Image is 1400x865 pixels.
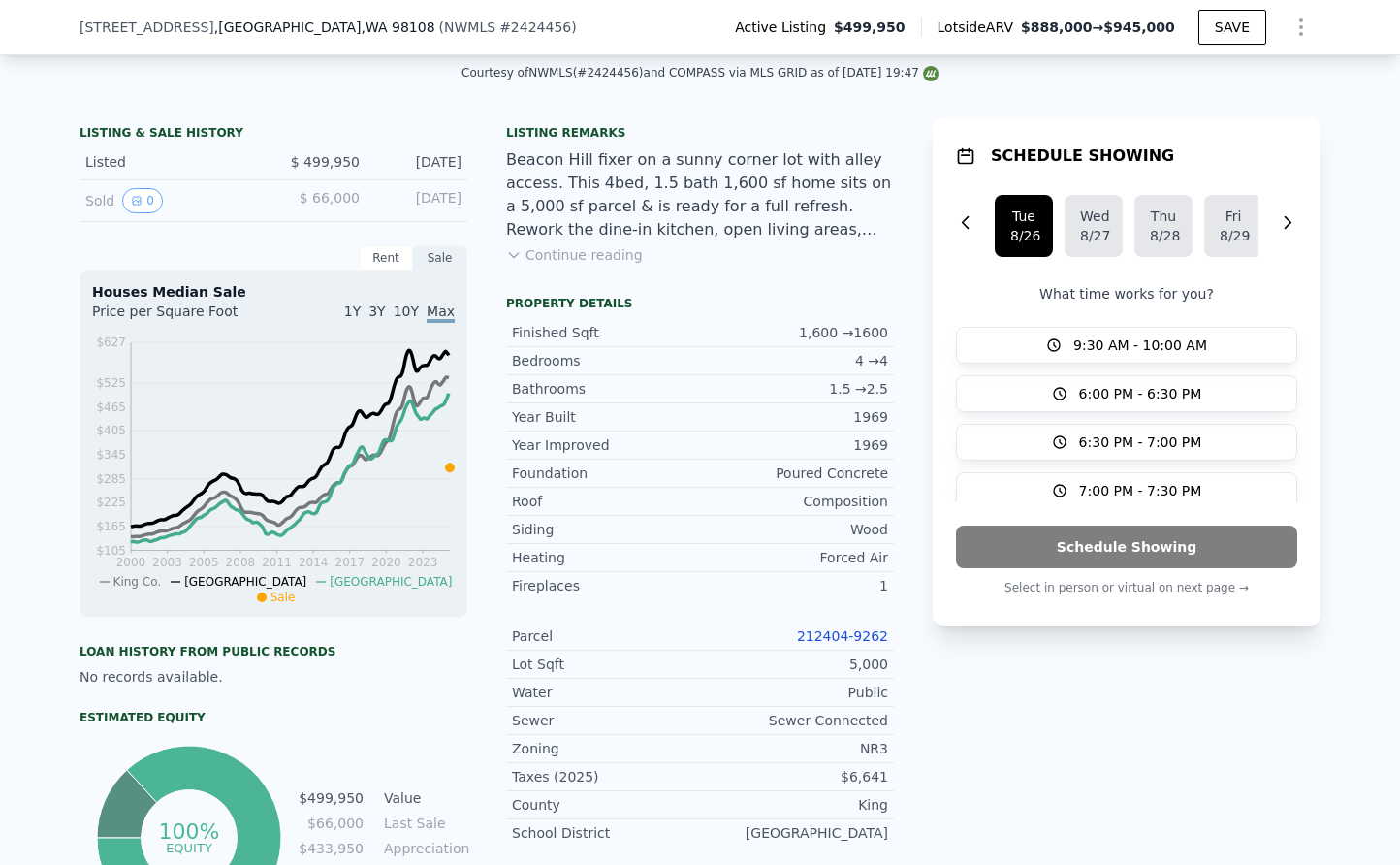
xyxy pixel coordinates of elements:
[113,575,162,589] span: King Co.
[512,576,700,595] div: Fireplaces
[700,492,888,511] div: Composition
[700,464,888,483] div: Poured Concrete
[700,435,888,455] div: 1969
[512,683,700,702] div: Water
[1134,195,1193,257] button: Thu8/28
[991,144,1174,168] h1: SCHEDULE SHOWING
[1079,481,1202,500] span: 7:00 PM - 7:30 PM
[506,245,643,265] button: Continue reading
[408,556,438,569] tspan: 2023
[956,327,1297,364] button: 9:30 AM - 10:00 AM
[834,17,906,37] span: $499,950
[700,351,888,370] div: 4 → 4
[512,379,700,399] div: Bathrooms
[439,17,577,37] div: ( )
[96,424,126,437] tspan: $405
[262,556,292,569] tspan: 2011
[298,838,365,859] td: $433,950
[700,795,888,815] div: King
[956,472,1297,509] button: 7:00 PM - 7:30 PM
[85,188,258,213] div: Sold
[96,400,126,414] tspan: $465
[700,576,888,595] div: 1
[700,767,888,786] div: $6,641
[1080,207,1107,226] div: Wed
[1103,19,1175,35] span: $945,000
[166,840,212,854] tspan: equity
[461,66,939,80] div: Courtesy of NWMLS (#2424456) and COMPASS via MLS GRID as of [DATE] 19:47
[700,683,888,702] div: Public
[512,492,700,511] div: Roof
[1282,8,1320,47] button: Show Options
[938,17,1021,37] span: Lotside ARV
[92,302,273,333] div: Price per Square Foot
[116,556,146,569] tspan: 2000
[371,556,401,569] tspan: 2020
[956,526,1297,568] button: Schedule Showing
[700,323,888,342] div: 1,600 → 1600
[80,17,214,37] span: [STREET_ADDRESS]
[85,152,258,172] div: Listed
[512,520,700,539] div: Siding
[512,823,700,843] div: School District
[735,17,834,37] span: Active Listing
[512,323,700,342] div: Finished Sqft
[344,304,361,319] span: 1Y
[1079,432,1202,452] span: 6:30 PM - 7:00 PM
[512,464,700,483] div: Foundation
[359,245,413,271] div: Rent
[1150,207,1177,226] div: Thu
[80,667,467,687] div: No records available.
[512,351,700,370] div: Bedrooms
[380,813,467,834] td: Last Sale
[96,544,126,558] tspan: $105
[923,66,939,81] img: NWMLS Logo
[956,284,1297,304] p: What time works for you?
[394,304,419,319] span: 10Y
[1065,195,1123,257] button: Wed8/27
[700,520,888,539] div: Wood
[1010,207,1037,226] div: Tue
[226,556,256,569] tspan: 2008
[512,435,700,455] div: Year Improved
[700,655,888,674] div: 5,000
[499,19,571,35] span: # 2424456
[80,125,467,144] div: LISTING & SALE HISTORY
[1021,17,1175,37] span: →
[700,379,888,399] div: 1.5 → 2.5
[427,304,455,323] span: Max
[1198,10,1266,45] button: SAVE
[512,739,700,758] div: Zoning
[512,548,700,567] div: Heating
[512,407,700,427] div: Year Built
[956,375,1297,412] button: 6:00 PM - 6:30 PM
[80,710,467,725] div: Estimated Equity
[380,838,467,859] td: Appreciation
[300,190,360,206] span: $ 66,000
[96,448,126,462] tspan: $345
[189,556,219,569] tspan: 2005
[92,282,455,302] div: Houses Median Sale
[214,17,435,37] span: , [GEOGRAPHIC_DATA]
[995,195,1053,257] button: Tue8/26
[96,336,126,349] tspan: $627
[444,19,495,35] span: NWMLS
[413,245,467,271] div: Sale
[184,575,306,589] span: [GEOGRAPHIC_DATA]
[1021,19,1093,35] span: $888,000
[512,767,700,786] div: Taxes (2025)
[1080,226,1107,245] div: 8/27
[1220,207,1247,226] div: Fri
[700,407,888,427] div: 1969
[1150,226,1177,245] div: 8/28
[96,496,126,509] tspan: $225
[375,152,461,172] div: [DATE]
[506,148,894,241] div: Beacon Hill fixer on a sunny corner lot with alley access. This 4bed, 1.5 bath 1,600 sf home sits...
[506,125,894,141] div: Listing remarks
[96,376,126,390] tspan: $525
[299,556,329,569] tspan: 2014
[700,739,888,758] div: NR3
[512,626,700,646] div: Parcel
[291,154,360,170] span: $ 499,950
[335,556,366,569] tspan: 2017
